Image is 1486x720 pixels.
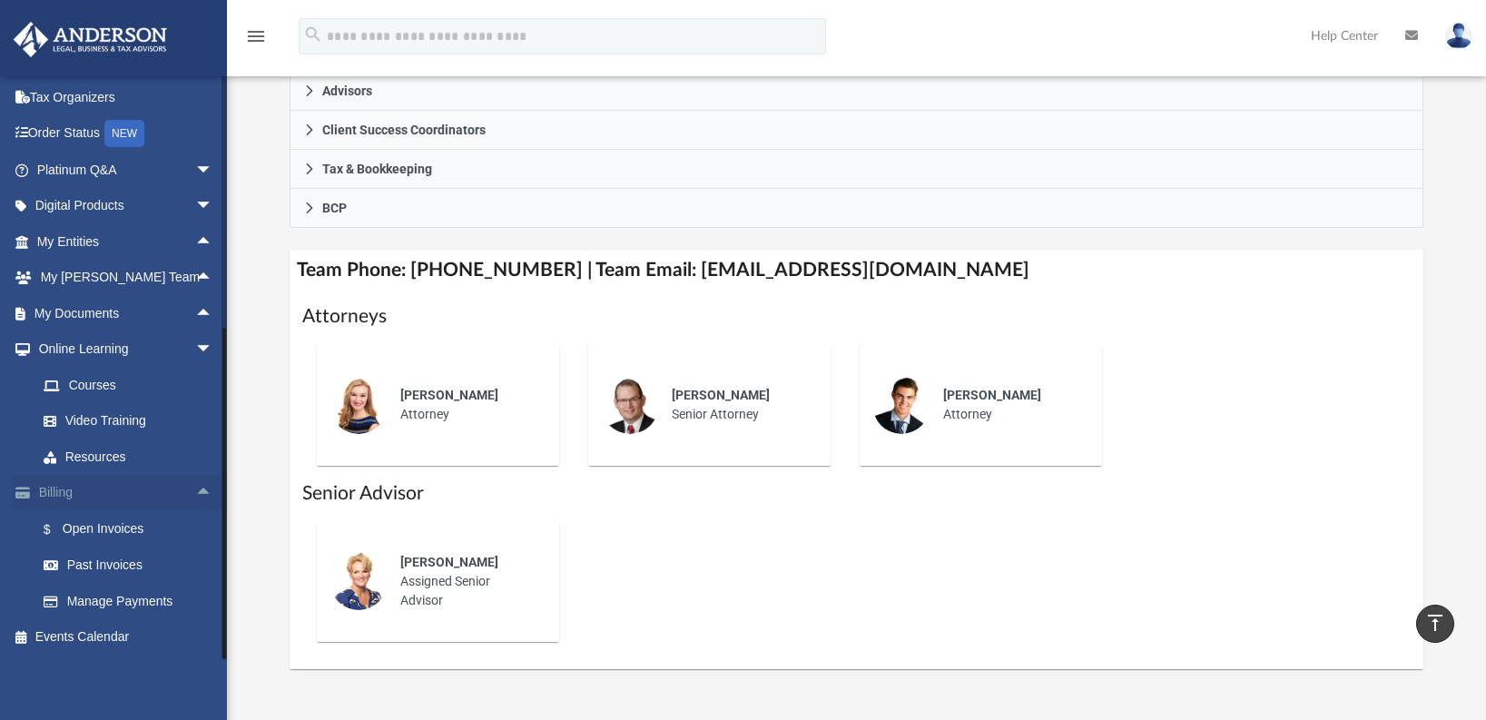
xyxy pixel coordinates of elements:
span: arrow_drop_up [195,475,231,512]
span: arrow_drop_down [195,152,231,189]
span: arrow_drop_up [195,223,231,261]
a: My [PERSON_NAME] Teamarrow_drop_up [13,260,231,296]
a: Resources [25,439,231,475]
span: BCP [322,202,347,214]
img: thumbnail [601,376,659,434]
a: menu [245,35,267,47]
span: arrow_drop_down [195,188,231,225]
span: Client Success Coordinators [322,123,486,136]
a: Courses [25,367,231,403]
h4: Team Phone: [PHONE_NUMBER] | Team Email: [EMAIL_ADDRESS][DOMAIN_NAME] [290,250,1422,291]
i: vertical_align_top [1424,612,1446,634]
a: Platinum Q&Aarrow_drop_down [13,152,241,188]
img: thumbnail [330,376,388,434]
a: Tax Organizers [13,79,241,115]
a: Advisors [290,72,1422,111]
h1: Senior Advisor [302,480,1410,507]
img: thumbnail [330,552,388,610]
a: Online Learningarrow_drop_down [13,331,231,368]
a: $Open Invoices [25,510,241,547]
span: arrow_drop_up [195,295,231,332]
div: Attorney [388,373,546,437]
span: arrow_drop_up [195,260,231,297]
div: NEW [104,120,144,147]
a: Order StatusNEW [13,115,241,153]
span: [PERSON_NAME] [943,388,1041,402]
img: Anderson Advisors Platinum Portal [8,22,172,57]
span: Advisors [322,84,372,97]
span: [PERSON_NAME] [672,388,770,402]
a: Billingarrow_drop_up [13,475,241,511]
a: Past Invoices [25,547,241,584]
a: Tax & Bookkeeping [290,150,1422,189]
div: Senior Attorney [659,373,818,437]
img: User Pic [1445,23,1472,49]
a: Events Calendar [13,619,241,656]
a: vertical_align_top [1416,605,1454,643]
span: [PERSON_NAME] [400,555,498,569]
a: Video Training [25,403,222,439]
a: My Entitiesarrow_drop_up [13,223,241,260]
span: $ [54,518,63,541]
h1: Attorneys [302,303,1410,330]
span: arrow_drop_down [195,331,231,369]
span: Tax & Bookkeeping [322,163,432,175]
span: [PERSON_NAME] [400,388,498,402]
i: menu [245,25,267,47]
a: Digital Productsarrow_drop_down [13,188,241,224]
div: Assigned Senior Advisor [388,540,546,623]
a: Manage Payments [25,583,241,619]
i: search [303,25,323,44]
a: Client Success Coordinators [290,111,1422,150]
a: BCP [290,189,1422,228]
a: My Documentsarrow_drop_up [13,295,231,331]
div: Attorney [930,373,1089,437]
img: thumbnail [872,376,930,434]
